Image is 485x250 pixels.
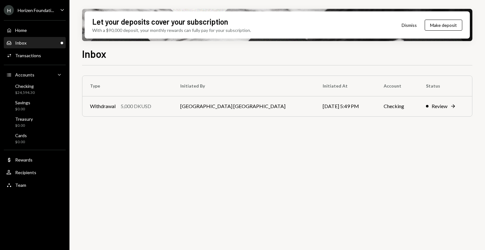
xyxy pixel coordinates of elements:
div: Let your deposits cover your subscription [92,16,228,27]
div: Horizen Foundati... [18,8,54,13]
div: Accounts [15,72,34,77]
a: Recipients [4,167,66,178]
h1: Inbox [82,47,106,60]
a: Accounts [4,69,66,80]
div: Recipients [15,170,36,175]
button: Dismiss [394,18,425,33]
th: Type [82,76,173,96]
div: With a $90,000 deposit, your monthly rewards can fully pay for your subscription. [92,27,251,34]
div: H [4,5,14,15]
td: Checking [376,96,418,116]
div: Cards [15,133,27,138]
a: Transactions [4,50,66,61]
a: Cards$0.00 [4,131,66,146]
div: Inbox [15,40,27,46]
div: $0.00 [15,123,33,128]
a: Team [4,179,66,191]
th: Status [418,76,472,96]
div: Withdrawal [90,102,116,110]
div: 5,000 DKUSD [121,102,151,110]
div: Team [15,182,26,188]
a: Treasury$0.00 [4,114,66,130]
td: [GEOGRAPHIC_DATA] [GEOGRAPHIC_DATA] [173,96,315,116]
a: Savings$0.00 [4,98,66,113]
div: Treasury [15,116,33,122]
a: Checking$24,594.30 [4,82,66,97]
th: Initiated At [315,76,376,96]
div: Review [432,102,447,110]
a: Home [4,24,66,36]
a: Rewards [4,154,66,165]
div: Transactions [15,53,41,58]
a: Inbox [4,37,66,48]
div: Savings [15,100,30,105]
div: Home [15,27,27,33]
td: [DATE] 5:49 PM [315,96,376,116]
div: $0.00 [15,107,30,112]
div: $0.00 [15,139,27,145]
th: Initiated By [173,76,315,96]
div: Checking [15,83,35,89]
button: Make deposit [425,20,462,31]
th: Account [376,76,418,96]
div: Rewards [15,157,33,162]
div: $24,594.30 [15,90,35,95]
